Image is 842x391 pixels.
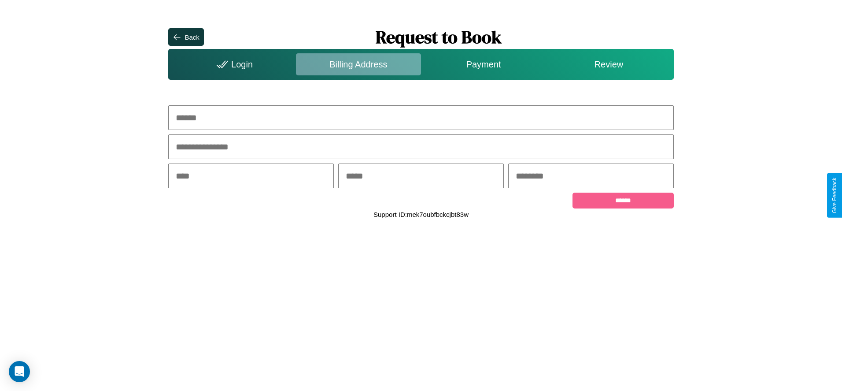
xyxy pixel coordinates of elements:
p: Support ID: mek7oubfbckcjbt83w [373,209,469,220]
div: Give Feedback [831,178,838,213]
div: Login [170,53,295,75]
div: Open Intercom Messenger [9,361,30,382]
div: Back [185,34,199,41]
button: Back [168,28,203,46]
div: Review [546,53,671,75]
h1: Request to Book [204,25,674,49]
div: Billing Address [296,53,421,75]
div: Payment [421,53,546,75]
